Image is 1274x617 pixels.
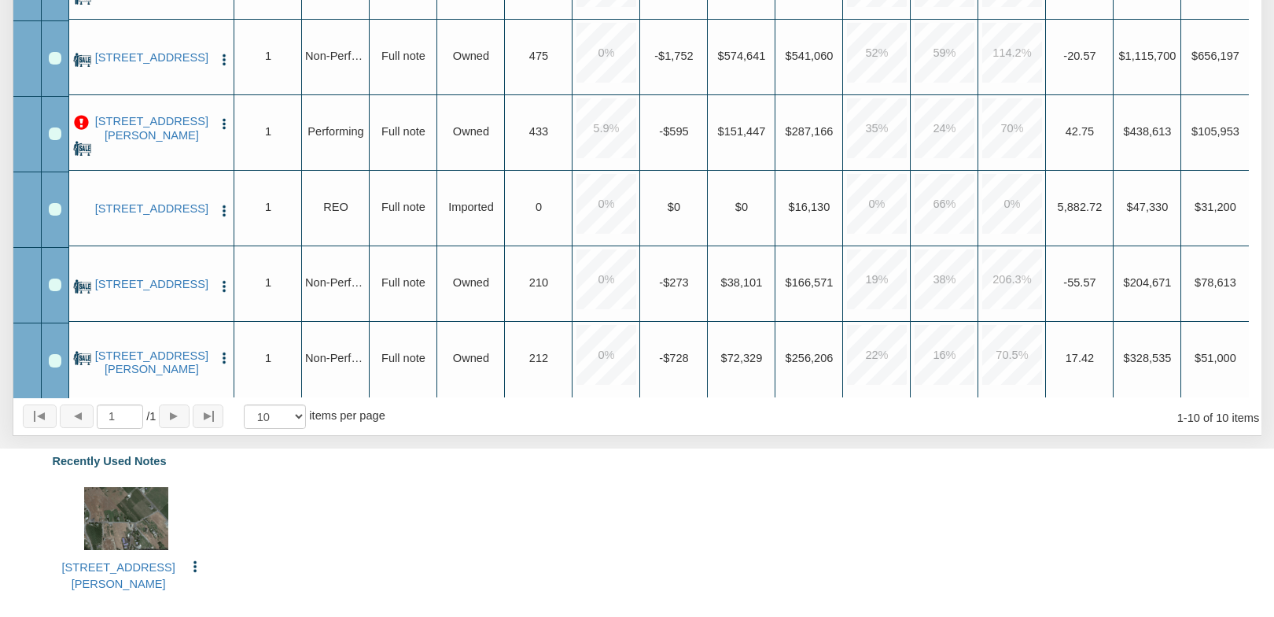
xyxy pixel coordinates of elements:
[49,127,62,141] div: Row 7, Row Selection Checkbox
[381,125,425,138] span: Full note
[982,174,1042,234] div: 0.0
[49,354,62,368] div: Row 10, Row Selection Checkbox
[217,202,231,219] button: Press to open the note menu
[915,249,974,309] div: 38.0
[1066,352,1094,364] span: 17.42
[97,405,143,429] input: Selected page
[1124,352,1172,364] span: $328,535
[982,325,1042,385] div: 70.5
[529,125,548,138] span: 433
[1191,50,1239,62] span: $656,197
[536,201,542,213] span: 0
[307,125,363,138] span: Performing
[718,50,766,62] span: $574,641
[188,560,202,574] img: cell-menu.png
[1066,125,1094,138] span: 42.75
[453,276,489,289] span: Owned
[217,351,231,365] img: cell-menu.png
[1063,276,1095,289] span: -55.57
[217,279,231,294] img: cell-menu.png
[1184,412,1187,424] abbr: through
[1191,125,1239,138] span: $105,953
[309,409,385,422] span: items per page
[718,125,766,138] span: $151,447
[73,349,91,368] img: for_sale.png
[915,98,974,158] div: 24.0
[217,53,231,67] img: cell-menu.png
[659,352,688,364] span: -$728
[73,278,91,296] img: for_sale.png
[73,51,91,69] img: for_sale.png
[786,276,834,289] span: $166,571
[576,325,636,385] div: 0.0
[1195,276,1236,289] span: $78,613
[529,50,548,62] span: 475
[448,201,494,213] span: Imported
[84,487,168,550] img: 452909
[265,50,271,62] span: 1
[982,249,1042,309] div: 206.3
[73,139,91,157] img: for_sale.png
[91,202,212,216] a: 307 AVENUE C, KENTWOOD, LA, 70444
[1127,201,1169,213] span: $47,330
[789,201,830,213] span: $16,130
[668,201,680,213] span: $0
[49,279,62,292] div: Row 9, Row Selection Checkbox
[217,115,231,131] button: Press to open the note menu
[91,349,212,377] a: 1807 MATTSON ROAD, CHESTER, VT, 05143
[786,352,834,364] span: $256,206
[193,405,223,428] button: Page to last
[217,204,231,218] img: cell-menu.png
[1118,50,1176,62] span: $1,115,700
[1124,125,1172,138] span: $438,613
[49,203,62,216] div: Row 8, Row Selection Checkbox
[217,349,231,366] button: Press to open the note menu
[576,98,636,158] div: 5.9
[847,174,907,234] div: 0.0
[265,352,271,364] span: 1
[159,405,190,428] button: Page forward
[982,98,1042,158] div: 70.0
[786,125,834,138] span: $287,166
[915,174,974,234] div: 66.0
[915,325,974,385] div: 16.0
[721,276,763,289] span: $38,101
[1063,50,1095,62] span: -20.57
[62,561,175,590] a: 333 BANKS AVE, MANSON, WA, 98831
[91,278,212,291] a: 15 COMPO ST, GRANITEVILLE, VT, 05654
[217,278,231,294] button: Press to open the note menu
[305,50,386,62] span: Non-Performing
[265,201,271,213] span: 1
[1177,412,1260,424] span: 1 10 of 10 items
[1195,201,1236,213] span: $31,200
[305,276,386,289] span: Non-Performing
[529,352,548,364] span: 212
[23,405,57,428] button: Page to first
[381,50,425,62] span: Full note
[1124,276,1172,289] span: $204,671
[659,125,688,138] span: -$595
[381,201,425,213] span: Full note
[453,125,489,138] span: Owned
[529,276,548,289] span: 210
[735,201,748,213] span: $0
[217,117,231,131] img: cell-menu.png
[91,115,212,142] a: 333 BANKS AVE, MANSON, WA, 98831
[453,50,489,62] span: Owned
[323,201,348,213] span: REO
[915,23,974,83] div: 59.0
[305,352,386,364] span: Non-Performing
[60,405,94,428] button: Page back
[654,50,693,62] span: -$1,752
[659,276,688,289] span: -$273
[576,174,636,234] div: 0.0
[982,23,1042,83] div: 114.2
[847,23,907,83] div: 52.0
[381,352,425,364] span: Full note
[786,50,834,62] span: $541,060
[381,276,425,289] span: Full note
[146,408,156,425] span: 1
[217,51,231,68] button: Press to open the note menu
[1058,201,1103,213] span: 5,882.72
[576,249,636,309] div: 0.0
